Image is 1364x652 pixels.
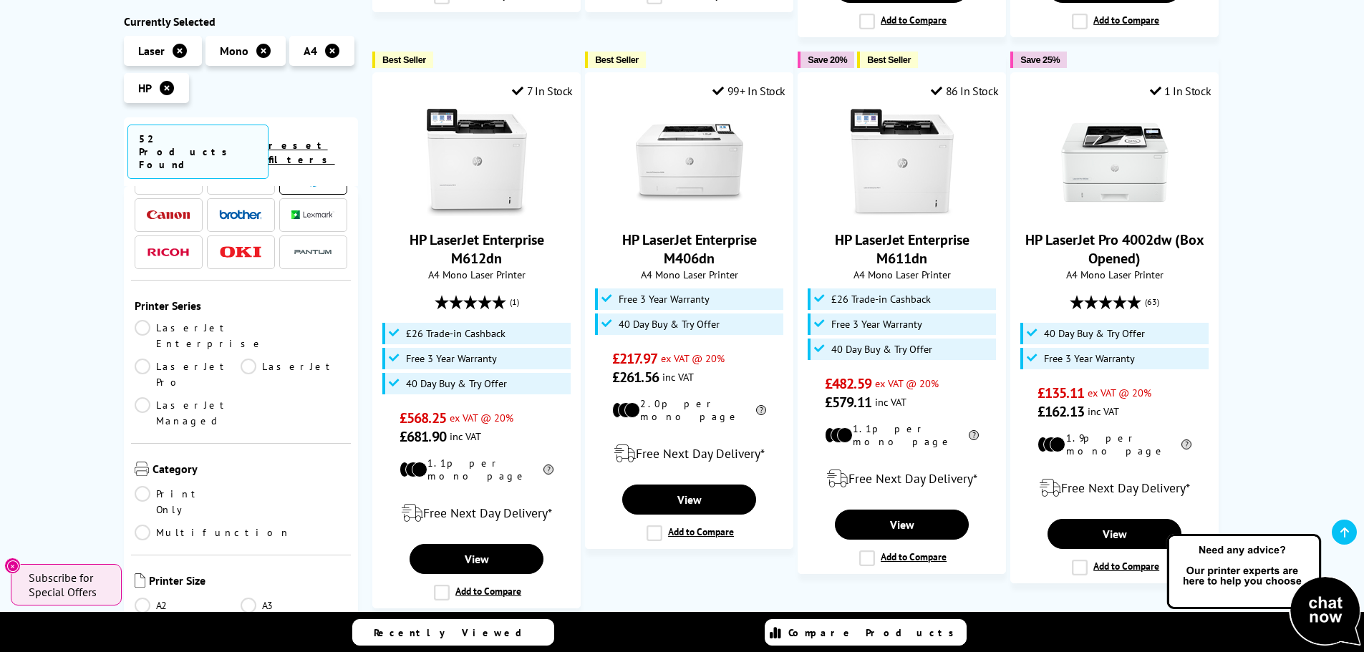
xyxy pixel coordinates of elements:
span: 40 Day Buy & Try Offer [406,378,507,389]
span: Best Seller [382,54,426,65]
span: (1) [510,288,519,316]
a: Compare Products [765,619,967,646]
a: HP LaserJet Enterprise M406dn [622,230,757,268]
span: 52 Products Found [127,125,269,179]
img: Open Live Chat window [1164,532,1364,649]
button: Best Seller [857,52,918,68]
div: Currently Selected [124,14,359,29]
a: LaserJet Enterprise [135,320,264,351]
div: 99+ In Stock [712,84,785,98]
div: modal_delivery [380,493,573,533]
div: modal_delivery [593,434,785,474]
a: Recently Viewed [352,619,554,646]
span: Mono [220,44,248,58]
span: £162.13 [1037,402,1084,421]
a: HP LaserJet Pro 4002dw (Box Opened) [1061,205,1169,219]
a: HP LaserJet Enterprise M611dn [835,230,969,268]
a: Multifunction [135,525,291,540]
span: Compare Products [788,626,962,639]
span: ex VAT @ 20% [875,376,939,390]
label: Add to Compare [859,550,947,566]
span: Printer Series [135,298,348,313]
span: £217.97 [612,349,657,368]
a: LaserJet [241,359,347,390]
div: 1 In Stock [1150,84,1211,98]
span: 40 Day Buy & Try Offer [1044,328,1145,339]
span: Subscribe for Special Offers [29,570,107,599]
button: Best Seller [372,52,433,68]
span: 40 Day Buy & Try Offer [831,344,932,355]
span: A4 Mono Laser Printer [806,268,998,281]
span: £681.90 [400,427,446,446]
span: Category [153,462,348,479]
a: HP LaserJet Pro 4002dw (Box Opened) [1025,230,1204,268]
img: Canon [147,210,190,220]
button: Save 20% [798,52,854,68]
div: 7 In Stock [512,84,573,98]
a: HP LaserJet Enterprise M406dn [636,205,743,219]
div: modal_delivery [806,459,998,499]
span: Best Seller [867,54,911,65]
img: HP LaserJet Enterprise M406dn [636,109,743,216]
span: Save 25% [1020,54,1060,65]
span: ex VAT @ 20% [450,411,513,424]
img: OKI [219,246,262,258]
img: HP LaserJet Pro 4002dw (Box Opened) [1061,109,1169,216]
li: 1.1p per mono page [400,457,553,482]
span: £568.25 [400,409,446,427]
a: A2 [135,598,241,613]
a: Brother [219,206,262,224]
a: OKI [219,243,262,261]
a: Canon [147,206,190,224]
li: 2.0p per mono page [612,397,766,423]
a: LaserJet Pro [135,359,241,390]
span: Best Seller [595,54,639,65]
a: A3 [241,598,347,613]
span: A4 Mono Laser Printer [1018,268,1211,281]
span: £482.59 [825,374,871,393]
span: Free 3 Year Warranty [831,318,922,330]
a: Print Only [135,486,241,517]
span: ex VAT @ 20% [661,351,725,365]
button: Close [4,558,21,574]
a: View [835,510,968,540]
li: 1.9p per mono page [1037,432,1191,457]
a: HP LaserJet Enterprise M612dn [410,230,544,268]
button: Best Seller [585,52,646,68]
img: HP LaserJet Enterprise M611dn [848,109,956,216]
a: Pantum [291,243,334,261]
a: View [622,485,755,515]
span: A4 Mono Laser Printer [593,268,785,281]
span: A4 Mono Laser Printer [380,268,573,281]
a: reset filters [269,139,335,166]
span: Recently Viewed [374,626,536,639]
label: Add to Compare [434,585,521,600]
span: ex VAT @ 20% [1088,386,1151,399]
a: HP LaserJet Enterprise M611dn [848,205,956,219]
span: Laser [138,44,165,58]
img: Ricoh [147,248,190,256]
span: Printer Size [149,573,348,590]
a: Ricoh [147,243,190,261]
img: Pantum [291,244,334,261]
span: Save 20% [808,54,847,65]
span: inc VAT [1088,404,1119,418]
label: Add to Compare [1072,560,1159,575]
img: HP LaserJet Enterprise M612dn [423,109,531,216]
label: Add to Compare [647,525,734,541]
img: Brother [219,210,262,220]
label: Add to Compare [1072,14,1159,29]
a: HP LaserJet Enterprise M612dn [423,205,531,219]
span: £26 Trade-in Cashback [831,293,931,305]
li: 1.1p per mono page [825,422,979,448]
span: (63) [1145,288,1159,316]
span: 40 Day Buy & Try Offer [619,318,720,330]
span: £579.11 [825,393,871,412]
a: View [1048,519,1181,549]
div: 86 In Stock [931,84,998,98]
span: £135.11 [1037,384,1084,402]
span: HP [138,81,152,95]
img: Category [135,462,149,476]
span: Free 3 Year Warranty [406,353,497,364]
span: inc VAT [662,370,694,384]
